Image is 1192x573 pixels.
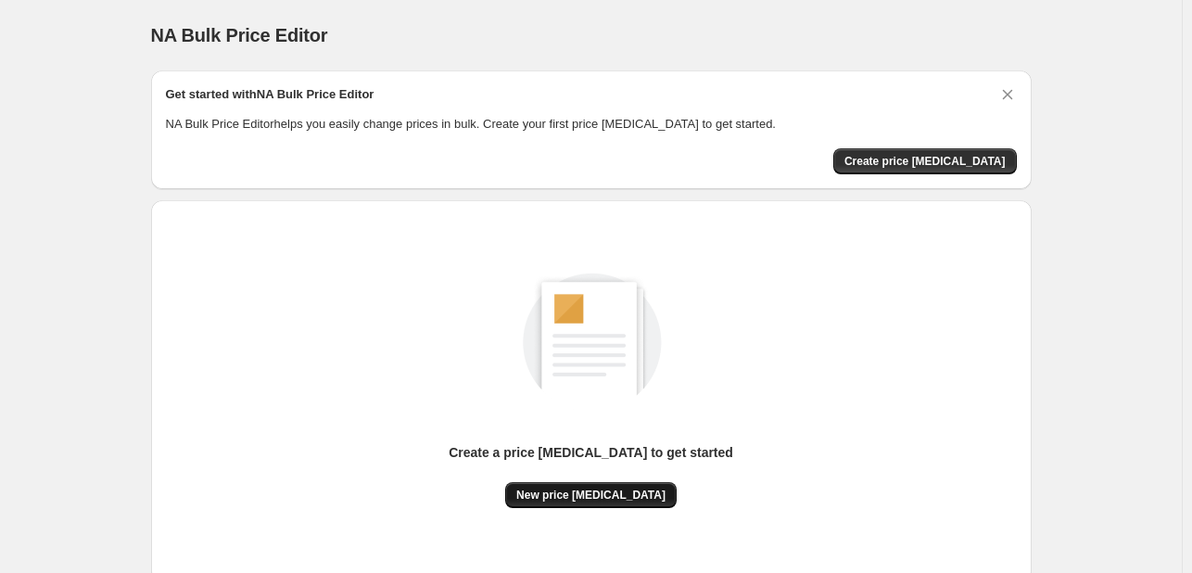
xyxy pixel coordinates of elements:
[998,85,1017,104] button: Dismiss card
[166,115,1017,134] p: NA Bulk Price Editor helps you easily change prices in bulk. Create your first price [MEDICAL_DAT...
[449,443,733,462] p: Create a price [MEDICAL_DATA] to get started
[833,148,1017,174] button: Create price change job
[151,25,328,45] span: NA Bulk Price Editor
[505,482,677,508] button: New price [MEDICAL_DATA]
[844,154,1006,169] span: Create price [MEDICAL_DATA]
[516,488,666,503] span: New price [MEDICAL_DATA]
[166,85,374,104] h2: Get started with NA Bulk Price Editor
